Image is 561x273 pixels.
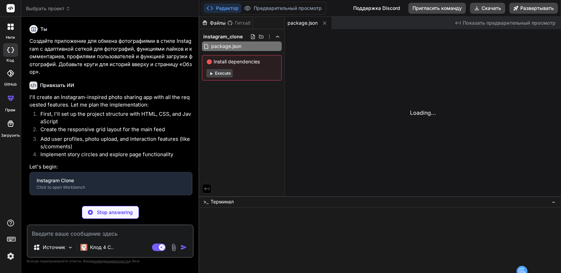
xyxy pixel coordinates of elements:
font: Привязать ИИ [40,82,74,88]
img: Клод 4 Сонет [80,244,87,251]
img: икона [180,244,187,251]
font: − [552,198,556,205]
span: instagram_clone [203,33,243,40]
span: package.json [211,42,242,50]
font: Ты [40,26,47,32]
font: >_ [203,199,208,204]
p: I'll create an Instagram-inspired photo sharing app with all the requested features. Let me plan ... [29,94,192,109]
div: Loading... [285,29,561,196]
font: Клод 4 С.. [90,244,114,250]
font: Пригласить команду [412,5,462,11]
font: Скачать [482,5,501,11]
li: Implement story circles and explore page functionality [35,151,192,160]
font: Развертывать [520,5,554,11]
span: package.json [288,20,318,26]
font: Показать предварительный просмотр [463,20,556,26]
font: прем [5,108,16,112]
font: Выбрать проект [26,5,64,11]
button: Редактор [204,3,241,13]
img: вложение [170,244,178,251]
li: First, I'll set up the project structure with HTML, CSS, and JavaScript [35,110,192,126]
li: Create the responsive grid layout for the main feed [35,126,192,135]
p: Stop answering [97,209,133,216]
div: Click to open Workbench [37,185,185,190]
font: Загрузить [1,133,20,138]
font: конфиденциальность [92,259,129,263]
button: − [550,196,557,207]
font: код [7,58,14,63]
button: Instagram CloneClick to open Workbench [30,172,192,195]
font: Создайте приложение для обмена фотографиями в стиле Instagram с адаптивной сеткой для фотографий,... [29,38,192,75]
font: Гитхаб [235,20,251,26]
span: Install dependencies [206,58,277,65]
font: GitHub [4,82,17,87]
font: Терминал [211,199,234,204]
button: Execute [206,69,233,77]
button: Скачать [470,3,505,14]
li: Add user profiles, photo upload, and interaction features (likes/comments) [35,135,192,151]
button: Пригласить команду [408,3,466,14]
div: Instagram Clone [37,177,185,184]
font: Предварительный просмотр [254,5,322,11]
font: Поддержка Discord [353,5,400,11]
img: Выберите модели [67,245,73,250]
font: Файлы [210,20,226,26]
font: Редактор [216,5,239,11]
font: в Bind [129,259,139,263]
font: нити [6,35,15,40]
font: Всегда перепроверяйте ответы. Ваша [27,259,92,263]
font: Источник [43,244,65,250]
img: настройки [5,250,16,262]
p: Let's begin: [29,163,192,171]
button: Предварительный просмотр [241,3,324,13]
button: Развертывать [509,3,558,14]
